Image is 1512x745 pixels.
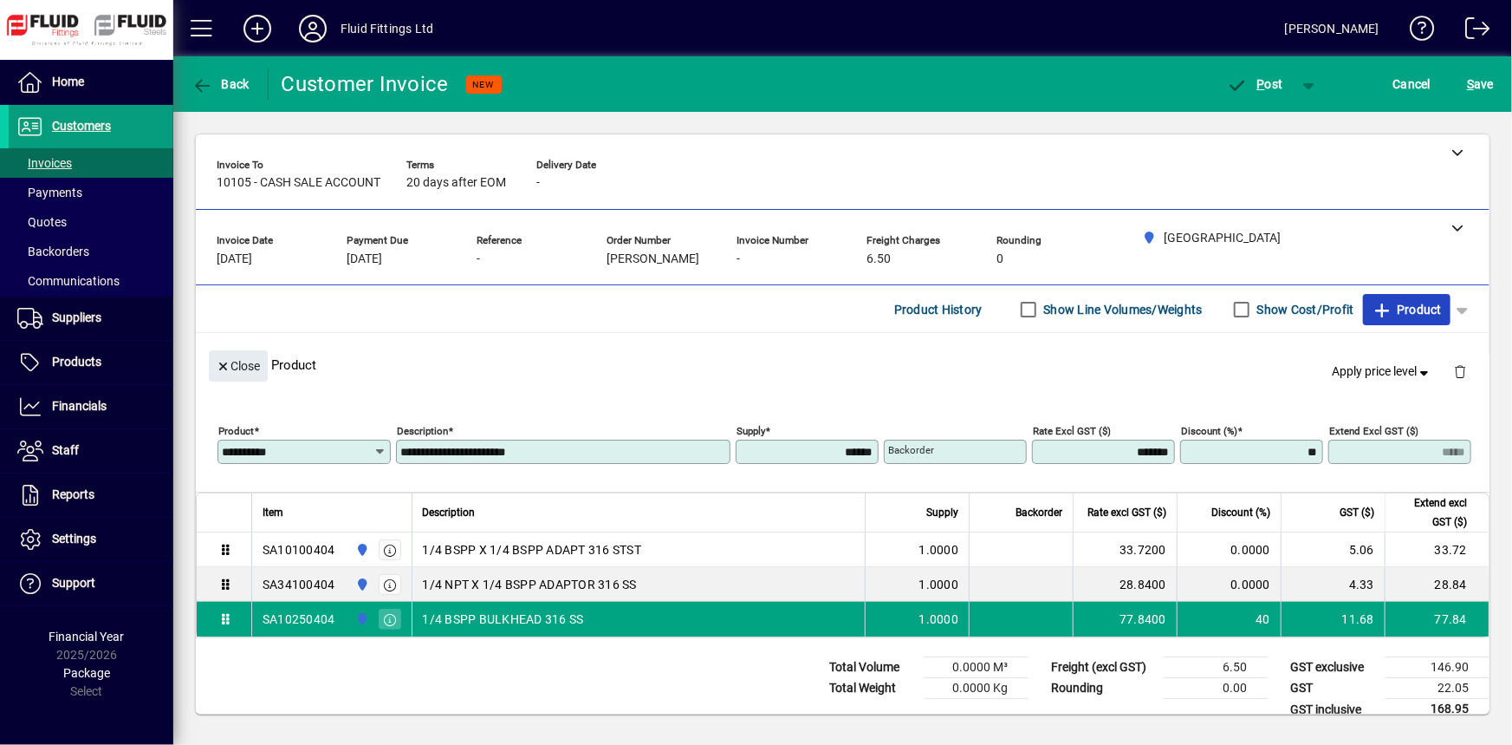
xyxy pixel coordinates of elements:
td: 5.06 [1281,533,1385,567]
td: 28.84 [1385,567,1489,602]
span: 20 days after EOM [406,176,506,190]
div: Product [196,333,1489,396]
a: Settings [9,518,173,561]
a: Products [9,341,173,384]
span: 1.0000 [919,576,959,593]
mat-label: Description [397,425,448,437]
span: 10105 - CASH SALE ACCOUNT [217,176,380,190]
td: GST inclusive [1282,699,1385,721]
a: Suppliers [9,297,173,340]
a: Logout [1452,3,1490,60]
a: Staff [9,429,173,473]
mat-label: Rate excl GST ($) [1033,425,1111,437]
span: Supply [926,503,958,522]
span: - [477,252,480,266]
span: Item [263,503,283,522]
div: SA10100404 [263,541,335,559]
span: - [737,252,740,266]
a: Payments [9,178,173,207]
span: Settings [52,532,96,546]
td: 4.33 [1281,567,1385,602]
span: Customers [52,119,111,133]
span: 1/4 NPT X 1/4 BSPP ADAPTOR 316 SS [423,576,637,593]
span: - [536,176,540,190]
a: Support [9,562,173,605]
span: Backorders [17,245,89,258]
mat-label: Extend excl GST ($) [1329,425,1418,437]
span: [DATE] [217,252,252,266]
span: Rate excl GST ($) [1087,503,1166,522]
button: Cancel [1389,69,1436,100]
div: SA34100404 [263,576,335,593]
app-page-header-button: Delete [1439,363,1481,379]
td: 22.05 [1385,678,1489,699]
button: Save [1463,69,1498,100]
mat-label: Backorder [888,444,934,456]
span: [PERSON_NAME] [607,252,699,266]
span: Close [216,352,261,381]
span: Extend excl GST ($) [1396,493,1467,532]
mat-label: Supply [737,425,765,437]
a: Home [9,61,173,104]
span: 6.50 [866,252,891,266]
span: Package [63,666,110,680]
button: Add [230,13,285,44]
div: SA10250404 [263,611,335,628]
a: Reports [9,474,173,517]
td: 0.00 [1164,678,1268,699]
button: Close [209,350,268,382]
button: Product History [887,294,990,325]
div: Customer Invoice [282,70,449,98]
span: Products [52,355,101,369]
a: Financials [9,385,173,428]
span: Product History [894,296,983,323]
span: 0 [996,252,1003,266]
span: NEW [473,79,495,90]
span: Financial Year [49,630,125,644]
td: GST [1282,678,1385,699]
td: Total Volume [821,657,925,678]
span: Financials [52,399,107,413]
span: 1/4 BSPP BULKHEAD 316 SS [423,611,584,628]
mat-label: Discount (%) [1181,425,1237,437]
td: 33.72 [1385,533,1489,567]
a: Backorders [9,237,173,266]
button: Back [187,69,254,100]
span: Product [1372,296,1442,323]
td: Total Weight [821,678,925,699]
span: Backorder [1016,503,1062,522]
span: 1.0000 [919,611,959,628]
div: 33.7200 [1084,541,1166,559]
td: 40 [1177,602,1281,637]
td: 77.84 [1385,602,1489,637]
td: 146.90 [1385,657,1489,678]
label: Show Cost/Profit [1254,301,1354,318]
label: Show Line Volumes/Weights [1041,301,1203,318]
span: ave [1467,70,1494,98]
span: GST ($) [1340,503,1374,522]
td: GST exclusive [1282,657,1385,678]
td: 0.0000 [1177,567,1281,602]
mat-label: Product [218,425,254,437]
div: Fluid Fittings Ltd [341,15,433,42]
span: [DATE] [347,252,382,266]
td: Rounding [1042,678,1164,699]
span: Home [52,75,84,88]
span: Description [423,503,476,522]
button: Post [1218,69,1292,100]
span: Quotes [17,215,67,229]
td: Freight (excl GST) [1042,657,1164,678]
button: Product [1363,294,1450,325]
a: Invoices [9,148,173,178]
span: Back [191,77,250,91]
span: Invoices [17,156,72,170]
button: Apply price level [1326,356,1440,388]
div: 77.8400 [1084,611,1166,628]
app-page-header-button: Back [173,69,269,100]
span: AUCKLAND [351,610,371,629]
button: Delete [1439,350,1481,392]
span: S [1467,77,1474,91]
a: Quotes [9,207,173,237]
span: Reports [52,487,94,501]
div: 28.8400 [1084,576,1166,593]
